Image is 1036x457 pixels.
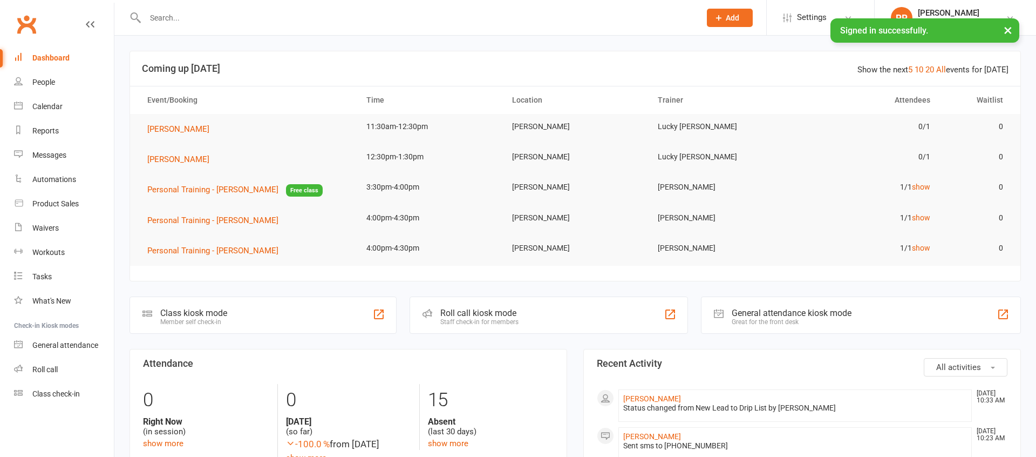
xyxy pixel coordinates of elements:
[286,184,323,197] span: Free class
[648,205,794,231] td: [PERSON_NAME]
[160,318,227,326] div: Member self check-in
[623,394,681,403] a: [PERSON_NAME]
[357,86,502,114] th: Time
[797,5,827,30] span: Settings
[357,205,502,231] td: 4:00pm-4:30pm
[502,86,648,114] th: Location
[32,248,65,257] div: Workouts
[623,432,681,441] a: [PERSON_NAME]
[32,224,59,232] div: Waivers
[32,272,52,281] div: Tasks
[14,240,114,265] a: Workouts
[32,389,80,398] div: Class check-in
[286,416,412,427] strong: [DATE]
[14,70,114,95] a: People
[940,86,1013,114] th: Waitlist
[14,95,114,119] a: Calendar
[648,144,794,170] td: Lucky [PERSON_NAME]
[14,333,114,358] a: General attendance kiosk mode
[14,143,114,167] a: Messages
[428,439,468,448] a: show more
[14,289,114,313] a: What's New
[32,365,58,374] div: Roll call
[936,65,946,75] a: All
[147,154,209,164] span: [PERSON_NAME]
[14,382,114,406] a: Class kiosk mode
[732,308,851,318] div: General attendance kiosk mode
[14,216,114,240] a: Waivers
[32,297,71,305] div: What's New
[147,124,209,134] span: [PERSON_NAME]
[998,18,1018,42] button: ×
[357,144,502,170] td: 12:30pm-1:30pm
[623,404,967,413] div: Status changed from New Lead to Drip List by [PERSON_NAME]
[143,439,183,448] a: show more
[142,10,693,25] input: Search...
[971,390,1007,404] time: [DATE] 10:33 AM
[912,244,930,252] a: show
[840,25,928,36] span: Signed in successfully.
[147,185,278,194] span: Personal Training - [PERSON_NAME]
[286,416,412,437] div: (so far)
[14,167,114,192] a: Automations
[138,86,357,114] th: Event/Booking
[147,153,217,166] button: [PERSON_NAME]
[918,18,979,28] div: Bodyline Fitness
[707,9,753,27] button: Add
[502,236,648,261] td: [PERSON_NAME]
[502,174,648,200] td: [PERSON_NAME]
[502,205,648,231] td: [PERSON_NAME]
[14,46,114,70] a: Dashboard
[147,214,286,227] button: Personal Training - [PERSON_NAME]
[14,119,114,143] a: Reports
[286,439,330,449] span: -100.0 %
[912,213,930,222] a: show
[924,358,1007,377] button: All activities
[648,86,794,114] th: Trainer
[732,318,851,326] div: Great for the front desk
[32,199,79,208] div: Product Sales
[597,358,1007,369] h3: Recent Activity
[912,183,930,191] a: show
[14,358,114,382] a: Roll call
[142,63,1008,74] h3: Coming up [DATE]
[648,174,794,200] td: [PERSON_NAME]
[440,318,519,326] div: Staff check-in for members
[32,78,55,86] div: People
[428,416,554,437] div: (last 30 days)
[428,416,554,427] strong: Absent
[357,174,502,200] td: 3:30pm-4:00pm
[891,7,912,29] div: PP
[648,236,794,261] td: [PERSON_NAME]
[925,65,934,75] a: 20
[794,174,939,200] td: 1/1
[147,216,278,225] span: Personal Training - [PERSON_NAME]
[726,14,739,22] span: Add
[147,244,286,257] button: Personal Training - [PERSON_NAME]
[502,144,648,170] td: [PERSON_NAME]
[32,151,66,159] div: Messages
[32,341,98,350] div: General attendance
[14,265,114,289] a: Tasks
[857,63,1008,76] div: Show the next events for [DATE]
[32,175,76,184] div: Automations
[502,114,648,139] td: [PERSON_NAME]
[648,114,794,139] td: Lucky [PERSON_NAME]
[357,236,502,261] td: 4:00pm-4:30pm
[32,126,59,135] div: Reports
[794,114,939,139] td: 0/1
[143,416,269,437] div: (in session)
[940,174,1013,200] td: 0
[147,246,278,256] span: Personal Training - [PERSON_NAME]
[147,123,217,136] button: [PERSON_NAME]
[286,437,412,452] div: from [DATE]
[915,65,923,75] a: 10
[428,384,554,416] div: 15
[32,102,63,111] div: Calendar
[32,53,70,62] div: Dashboard
[160,308,227,318] div: Class kiosk mode
[143,416,269,427] strong: Right Now
[143,358,554,369] h3: Attendance
[357,114,502,139] td: 11:30am-12:30pm
[440,308,519,318] div: Roll call kiosk mode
